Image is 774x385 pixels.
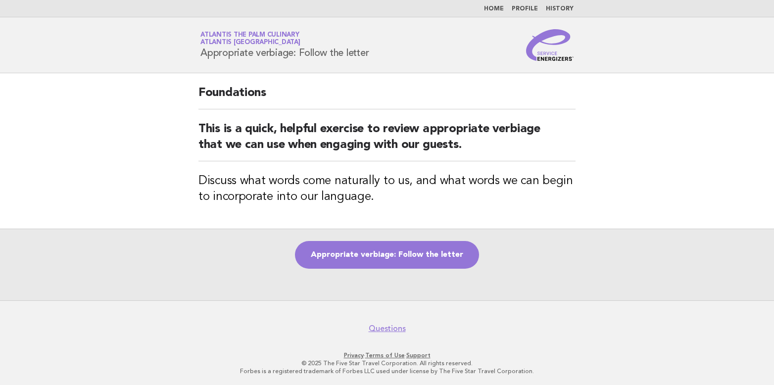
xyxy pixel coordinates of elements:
[198,173,576,205] h3: Discuss what words come naturally to us, and what words we can begin to incorporate into our lang...
[526,29,574,61] img: Service Energizers
[200,40,300,46] span: Atlantis [GEOGRAPHIC_DATA]
[200,32,300,46] a: Atlantis The Palm CulinaryAtlantis [GEOGRAPHIC_DATA]
[512,6,538,12] a: Profile
[198,85,576,109] h2: Foundations
[198,121,576,161] h2: This is a quick, helpful exercise to review appropriate verbiage that we can use when engaging wi...
[406,352,431,359] a: Support
[369,324,406,334] a: Questions
[84,367,690,375] p: Forbes is a registered trademark of Forbes LLC used under license by The Five Star Travel Corpora...
[344,352,364,359] a: Privacy
[484,6,504,12] a: Home
[200,32,369,58] h1: Appropriate verbiage: Follow the letter
[84,359,690,367] p: © 2025 The Five Star Travel Corporation. All rights reserved.
[295,241,479,269] a: Appropriate verbiage: Follow the letter
[546,6,574,12] a: History
[84,351,690,359] p: · ·
[365,352,405,359] a: Terms of Use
